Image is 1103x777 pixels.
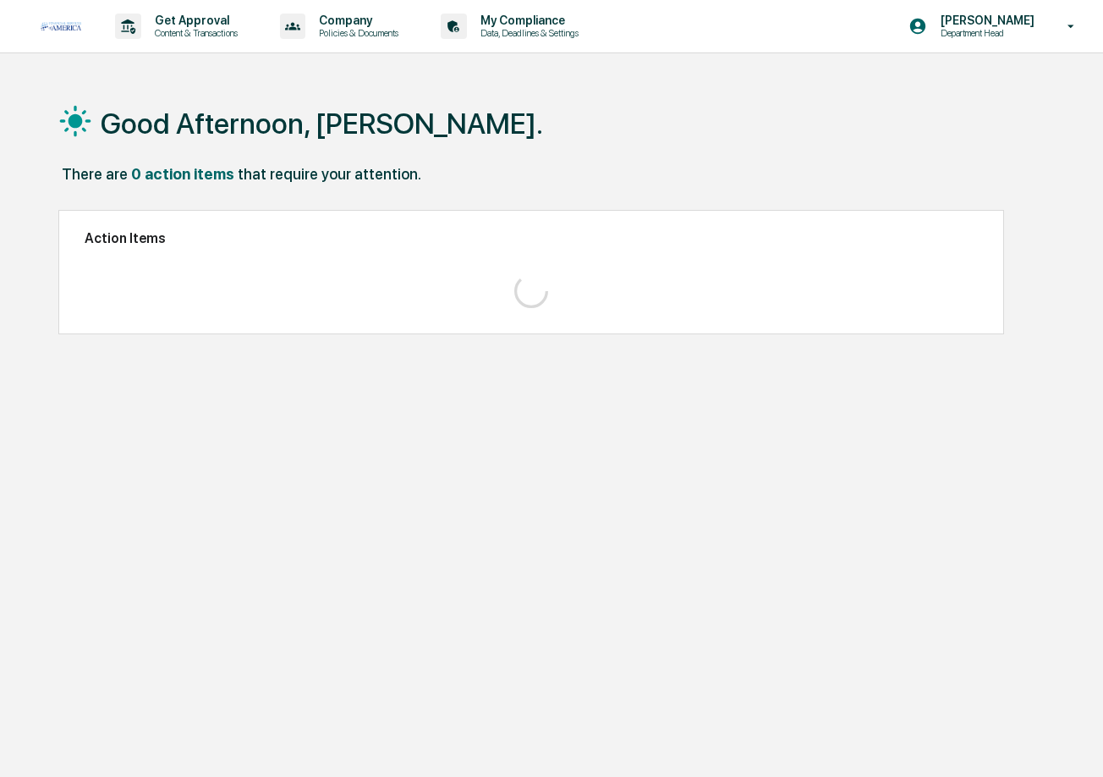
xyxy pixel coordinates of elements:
p: Department Head [927,27,1043,39]
p: Company [305,14,407,27]
h1: Good Afternoon, [PERSON_NAME]. [101,107,543,141]
div: There are [62,165,128,183]
p: Policies & Documents [305,27,407,39]
div: that require your attention. [238,165,421,183]
h2: Action Items [85,230,978,246]
p: [PERSON_NAME] [927,14,1043,27]
p: My Compliance [467,14,587,27]
div: 0 action items [131,165,234,183]
p: Get Approval [141,14,246,27]
p: Content & Transactions [141,27,246,39]
img: logo [41,22,81,30]
p: Data, Deadlines & Settings [467,27,587,39]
